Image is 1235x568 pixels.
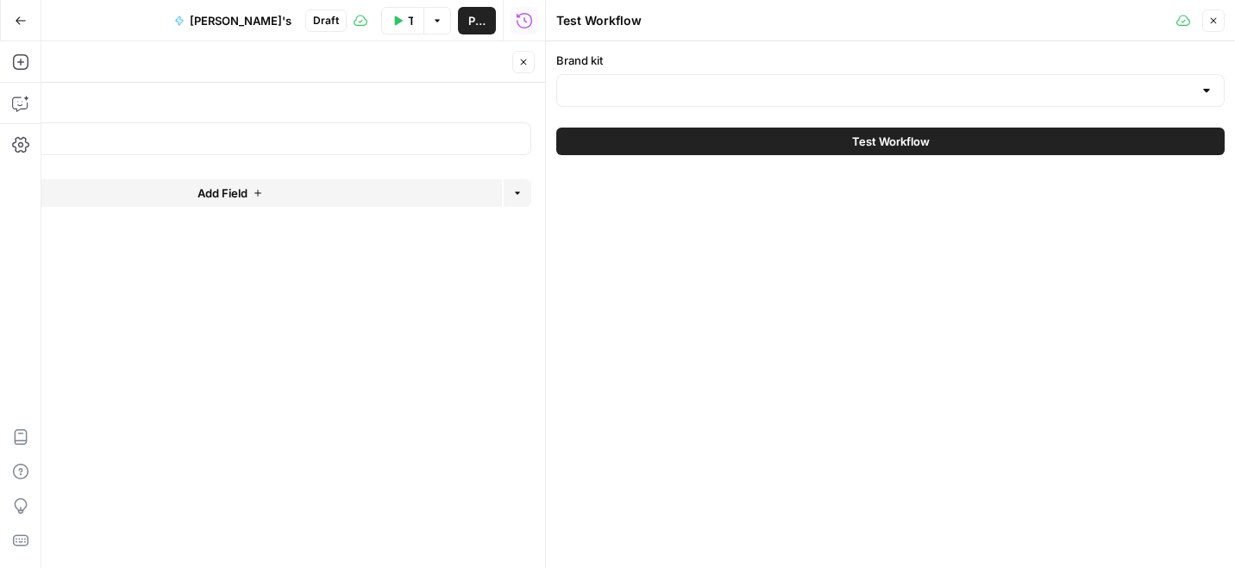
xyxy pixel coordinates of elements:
span: [PERSON_NAME]'s [190,12,292,29]
button: Test Workflow [556,128,1225,155]
button: Publish [458,7,496,34]
span: Test Workflow [852,133,930,150]
label: Brand kit [556,52,1225,69]
span: Publish [468,12,486,29]
button: [PERSON_NAME]'s [164,7,302,34]
button: Test Workflow [381,7,423,34]
span: Draft [313,13,339,28]
span: Add Field [197,184,248,202]
span: Test Workflow [408,12,413,29]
